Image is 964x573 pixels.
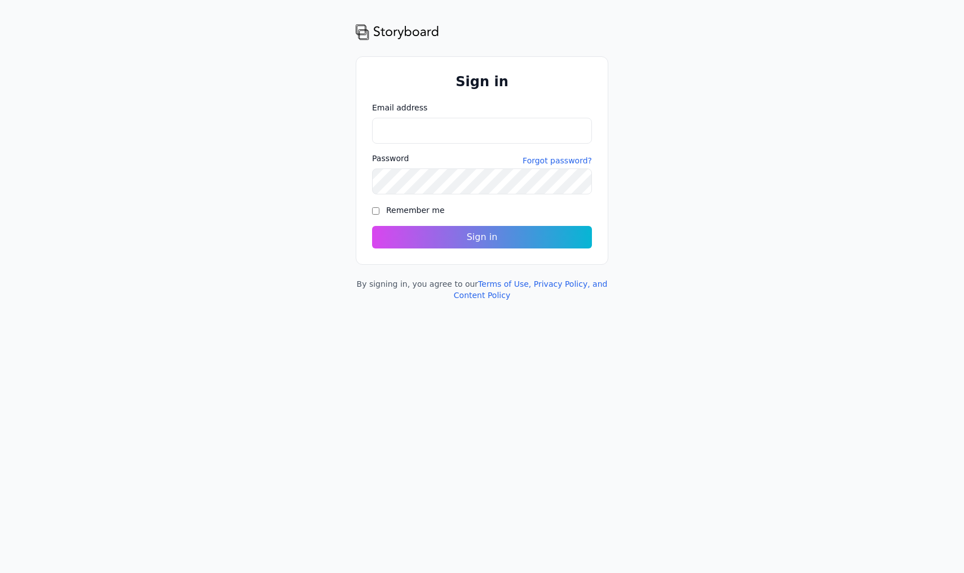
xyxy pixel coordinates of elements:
[454,279,608,300] a: Terms of Use, Privacy Policy, and Content Policy
[386,206,445,215] label: Remember me
[372,153,409,164] label: Password
[356,23,439,41] img: storyboard
[372,73,592,91] h1: Sign in
[372,102,592,113] label: Email address
[372,226,592,248] button: Sign in
[356,278,608,301] div: By signing in, you agree to our
[523,155,592,166] button: Forgot password?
